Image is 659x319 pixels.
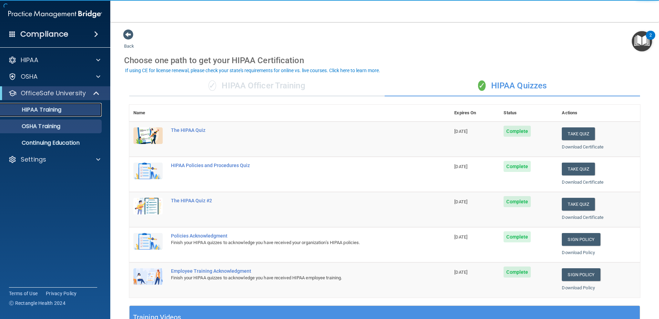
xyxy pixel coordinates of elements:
p: HIPAA Training [4,106,61,113]
div: HIPAA Policies and Procedures Quiz [171,163,416,168]
a: Download Certificate [562,180,604,185]
img: PMB logo [8,7,102,21]
span: ✓ [478,80,486,91]
p: OSHA Training [4,123,60,130]
a: OSHA [8,72,100,81]
th: Status [499,105,558,122]
a: Download Policy [562,285,595,290]
a: Sign Policy [562,233,600,246]
p: Settings [21,155,46,164]
div: HIPAA Officer Training [129,76,385,96]
span: Complete [504,196,531,207]
button: Take Quiz [562,198,595,211]
div: Policies Acknowledgment [171,233,416,239]
p: Continuing Education [4,139,99,146]
span: [DATE] [454,199,467,204]
a: Download Certificate [562,215,604,220]
span: Complete [504,231,531,242]
a: Download Certificate [562,144,604,149]
span: [DATE] [454,164,467,169]
button: Take Quiz [562,127,595,140]
span: Complete [504,161,531,172]
div: The HIPAA Quiz [171,127,416,133]
div: 2 [649,35,652,44]
a: Download Policy [562,250,595,255]
div: Finish your HIPAA quizzes to acknowledge you have received your organization’s HIPAA policies. [171,239,416,247]
span: Complete [504,126,531,137]
span: [DATE] [454,129,467,134]
p: OfficeSafe University [21,89,86,97]
button: If using CE for license renewal, please check your state's requirements for online vs. live cours... [124,67,381,74]
div: Finish your HIPAA quizzes to acknowledge you have received HIPAA employee training. [171,274,416,282]
span: Complete [504,267,531,278]
button: Take Quiz [562,163,595,175]
div: HIPAA Quizzes [385,76,640,96]
span: [DATE] [454,270,467,275]
th: Actions [558,105,640,122]
div: Choose one path to get your HIPAA Certification [124,50,645,70]
h4: Compliance [20,29,68,39]
div: If using CE for license renewal, please check your state's requirements for online vs. live cours... [125,68,380,73]
th: Name [129,105,167,122]
a: OfficeSafe University [8,89,100,97]
span: Ⓒ Rectangle Health 2024 [9,300,65,307]
p: OSHA [21,72,38,81]
a: Back [124,35,134,49]
span: [DATE] [454,234,467,240]
a: HIPAA [8,56,100,64]
button: Open Resource Center, 2 new notifications [632,31,652,51]
div: Employee Training Acknowledgment [171,268,416,274]
a: Settings [8,155,100,164]
a: Privacy Policy [46,290,77,297]
th: Expires On [450,105,499,122]
a: Sign Policy [562,268,600,281]
a: Terms of Use [9,290,38,297]
span: ✓ [209,80,216,91]
p: HIPAA [21,56,38,64]
div: The HIPAA Quiz #2 [171,198,416,203]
